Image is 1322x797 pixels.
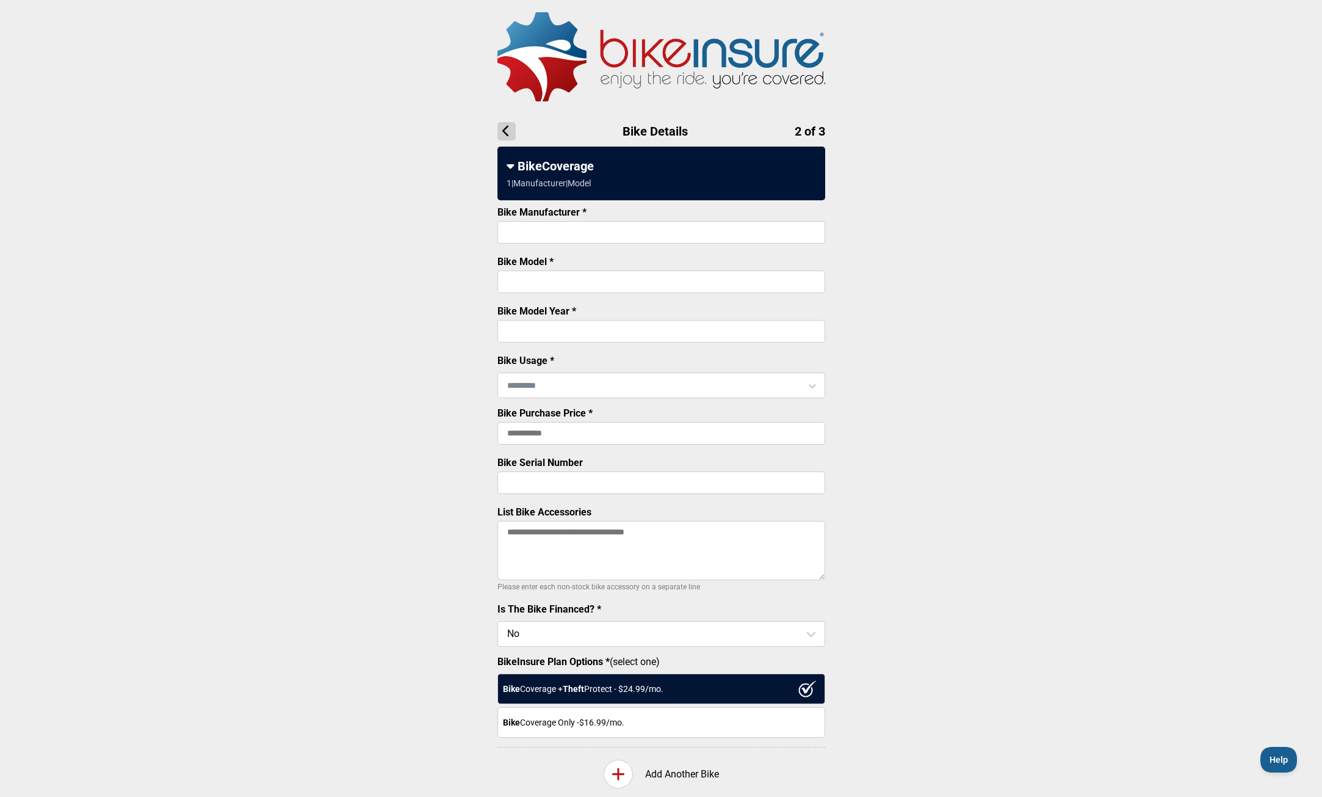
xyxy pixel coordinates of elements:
label: Bike Usage * [497,355,554,366]
label: Bike Model * [497,256,554,267]
label: Bike Serial Number [497,457,583,468]
strong: Bike [503,684,520,694]
label: Bike Manufacturer * [497,206,587,218]
div: Add Another Bike [497,760,825,788]
strong: Theft [563,684,584,694]
label: Bike Model Year * [497,305,576,317]
div: Coverage Only - $16.99 /mo. [497,707,825,738]
p: Please enter each non-stock bike accessory on a separate line [497,580,825,594]
div: BikeCoverage [507,159,816,173]
div: 1 | Manufacturer | Model [507,178,591,188]
label: Is The Bike Financed? * [497,603,601,615]
label: List Bike Accessories [497,506,591,518]
h1: Bike Details [497,122,825,140]
span: 2 of 3 [795,124,825,139]
iframe: Toggle Customer Support [1260,747,1298,773]
div: Coverage + Protect - $ 24.99 /mo. [497,674,825,704]
label: Bike Purchase Price * [497,407,593,419]
strong: Bike [503,718,520,727]
img: ux1sgP1Haf775SAghJI38DyDlYP+32lKFAAAAAElFTkSuQmCC [798,680,817,697]
label: (select one) [497,656,825,668]
strong: BikeInsure Plan Options * [497,656,610,668]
